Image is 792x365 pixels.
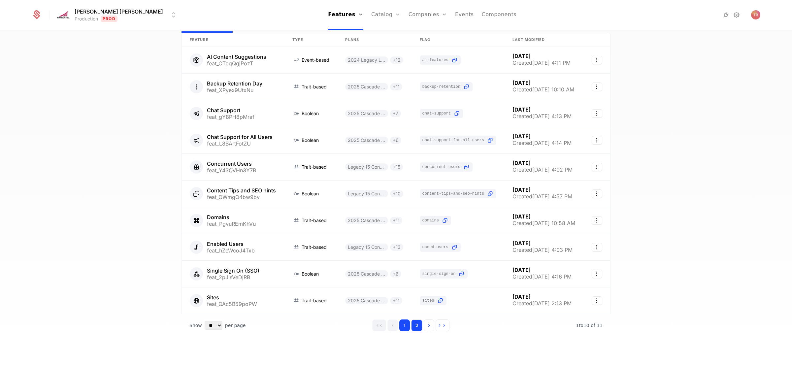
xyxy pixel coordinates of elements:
[412,33,505,47] th: Flag
[205,321,222,330] select: Select page size
[399,319,410,331] button: Go to page 1
[101,16,117,22] span: Prod
[182,33,284,47] th: Feature
[592,216,602,225] button: Select action
[592,296,602,305] button: Select action
[189,322,202,329] span: Show
[372,319,386,331] button: Go to first page
[75,16,98,22] div: Production
[337,33,412,47] th: Plans
[576,323,597,328] span: 1 to 10 of
[75,8,163,16] span: [PERSON_NAME] [PERSON_NAME]
[411,319,422,331] button: Go to page 2
[55,10,71,20] img: Hannon Hill
[57,8,178,22] button: Select environment
[181,314,610,337] div: Table pagination
[592,243,602,251] button: Select action
[751,10,760,19] button: Open user button
[284,33,338,47] th: Type
[751,10,760,19] img: Tim Reilly
[505,33,583,47] th: Last Modified
[592,189,602,198] button: Select action
[424,319,434,331] button: Go to next page
[592,56,602,64] button: Select action
[592,109,602,118] button: Select action
[576,323,603,328] span: 11
[592,163,602,171] button: Select action
[387,319,398,331] button: Go to previous page
[722,11,730,19] a: Integrations
[436,319,449,331] button: Go to last page
[592,270,602,278] button: Select action
[592,136,602,145] button: Select action
[372,319,449,331] div: Page navigation
[733,11,741,19] a: Settings
[225,322,246,329] span: per page
[592,83,602,91] button: Select action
